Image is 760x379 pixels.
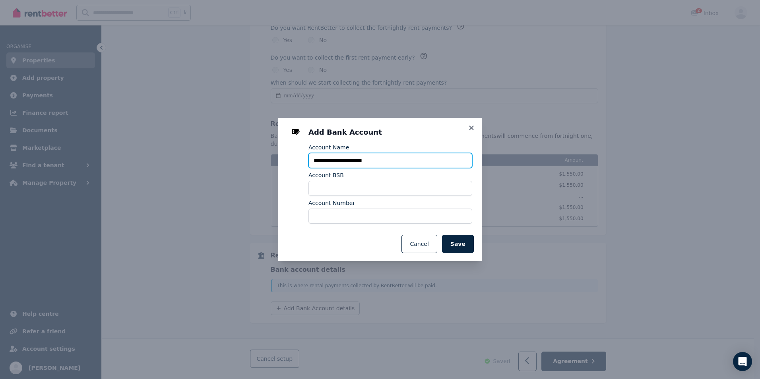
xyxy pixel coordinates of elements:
label: Account Name [308,143,349,151]
label: Account Number [308,199,355,207]
h3: Add Bank Account [308,128,472,137]
button: Save [442,235,474,253]
label: Account BSB [308,171,344,179]
div: Open Intercom Messenger [733,352,752,371]
button: Cancel [401,235,437,253]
